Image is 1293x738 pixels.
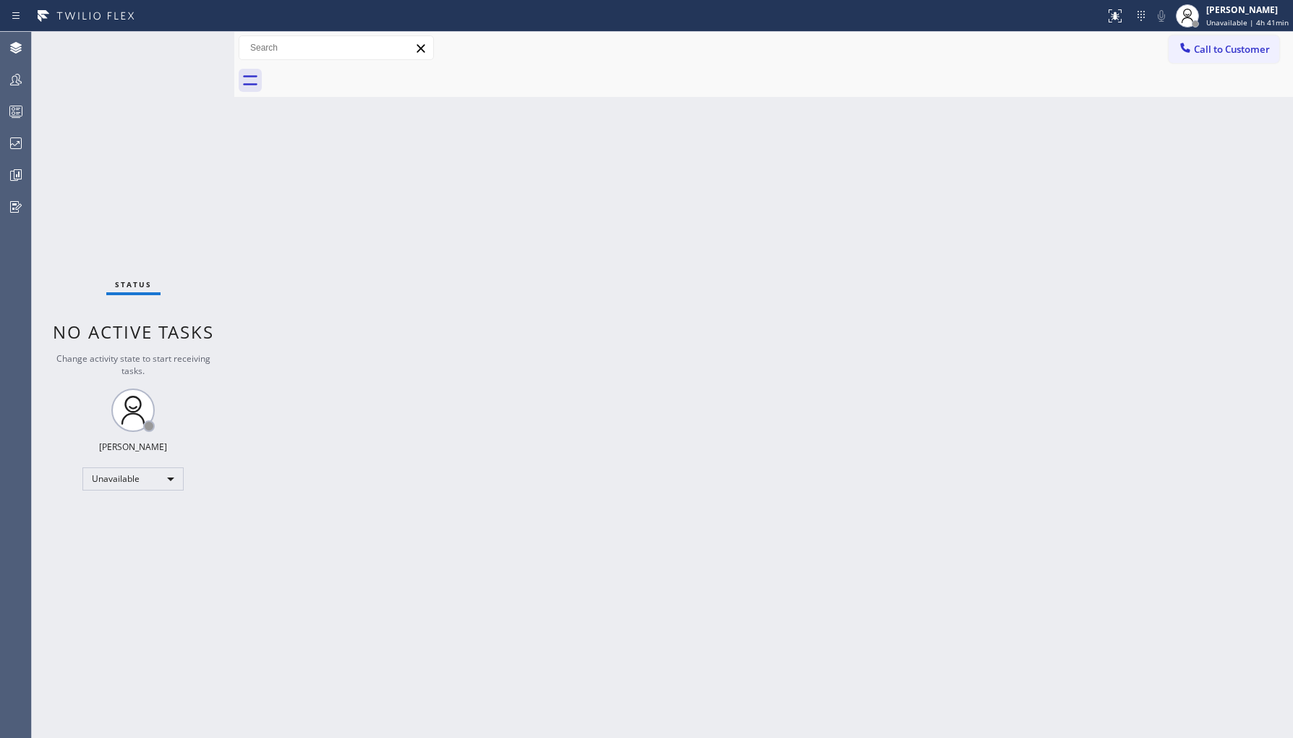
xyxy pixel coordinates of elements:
span: Unavailable | 4h 41min [1206,17,1289,27]
div: [PERSON_NAME] [99,441,167,453]
span: Call to Customer [1194,43,1270,56]
div: Unavailable [82,467,184,491]
button: Mute [1151,6,1172,26]
span: Change activity state to start receiving tasks. [56,352,210,377]
span: Status [115,279,152,289]
div: [PERSON_NAME] [1206,4,1289,16]
input: Search [239,36,433,59]
button: Call to Customer [1169,35,1279,63]
span: No active tasks [53,320,214,344]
